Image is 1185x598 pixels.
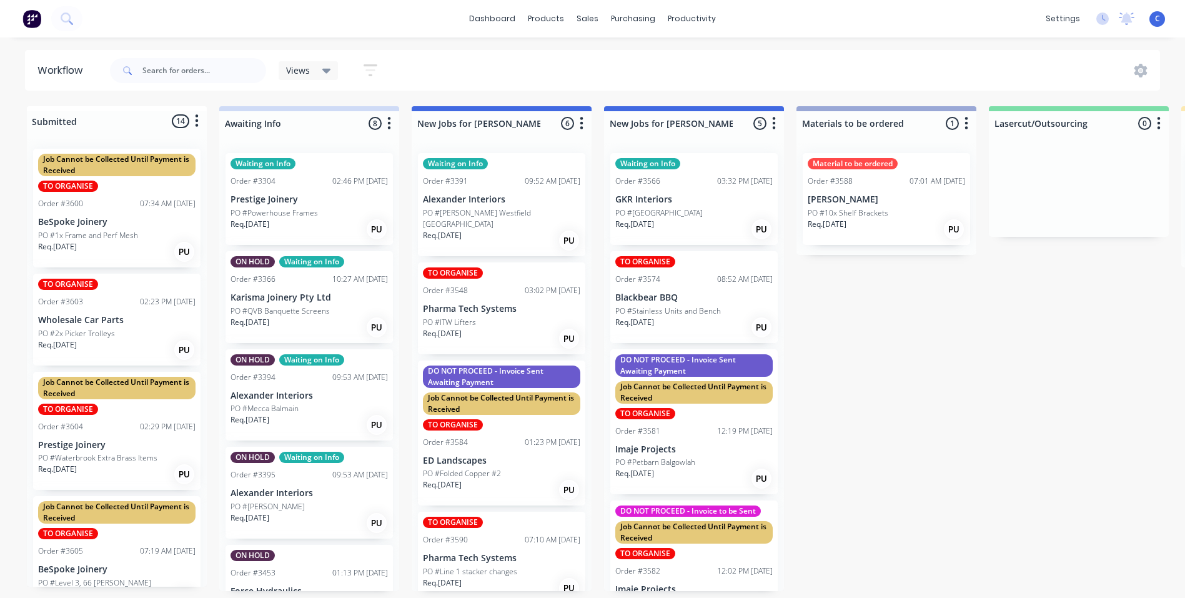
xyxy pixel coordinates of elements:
[38,404,98,415] div: TO ORGANISE
[231,194,388,205] p: Prestige Joinery
[423,207,580,230] p: PO #[PERSON_NAME] Westfield [GEOGRAPHIC_DATA]
[231,306,330,317] p: PO #QVB Banquette Screens
[423,366,580,388] div: DO NOT PROCEED - Invoice Sent Awaiting Payment
[423,577,462,589] p: Req. [DATE]
[423,392,580,415] div: Job Cannot be Collected Until Payment is Received
[418,262,585,354] div: TO ORGANISEOrder #354803:02 PM [DATE]Pharma Tech SystemsPO #ITW LiftersReq.[DATE]PU
[423,419,483,431] div: TO ORGANISE
[226,153,393,245] div: Waiting on InfoOrder #330402:46 PM [DATE]Prestige JoineryPO #Powerhouse FramesReq.[DATE]PU
[231,403,299,414] p: PO #Mecca Balmain
[559,480,579,500] div: PU
[38,217,196,227] p: BeSpoke Joinery
[615,158,680,169] div: Waiting on Info
[38,421,83,432] div: Order #3604
[615,354,773,377] div: DO NOT PROCEED - Invoice Sent Awaiting Payment
[38,296,83,307] div: Order #3603
[615,457,695,468] p: PO #Petbarn Balgowlah
[38,279,98,290] div: TO ORGANISE
[944,219,964,239] div: PU
[231,567,275,579] div: Order #3453
[279,354,344,366] div: Waiting on Info
[231,488,388,499] p: Alexander Interiors
[423,194,580,205] p: Alexander Interiors
[231,274,275,285] div: Order #3366
[615,194,773,205] p: GKR Interiors
[615,219,654,230] p: Req. [DATE]
[615,548,675,559] div: TO ORGANISE
[418,153,585,256] div: Waiting on InfoOrder #339109:52 AM [DATE]Alexander InteriorsPO #[PERSON_NAME] Westfield [GEOGRAPH...
[231,372,275,383] div: Order #3394
[615,584,773,595] p: Imaje Projects
[751,219,771,239] div: PU
[559,578,579,598] div: PU
[423,517,483,528] div: TO ORGANISE
[717,274,773,285] div: 08:52 AM [DATE]
[367,513,387,533] div: PU
[367,219,387,239] div: PU
[38,440,196,451] p: Prestige Joinery
[808,158,898,169] div: Material to be ordered
[367,317,387,337] div: PU
[615,317,654,328] p: Req. [DATE]
[423,456,580,466] p: ED Landscapes
[226,251,393,343] div: ON HOLDWaiting on InfoOrder #336610:27 AM [DATE]Karisma Joinery Pty LtdPO #QVB Banquette ScreensR...
[525,437,580,448] div: 01:23 PM [DATE]
[332,567,388,579] div: 01:13 PM [DATE]
[231,586,388,597] p: Force Hydraulics
[463,9,522,28] a: dashboard
[279,256,344,267] div: Waiting on Info
[423,176,468,187] div: Order #3391
[751,317,771,337] div: PU
[38,528,98,539] div: TO ORGANISE
[615,256,675,267] div: TO ORGANISE
[615,306,721,317] p: PO #Stainless Units and Bench
[231,292,388,303] p: Karisma Joinery Pty Ltd
[231,158,295,169] div: Waiting on Info
[279,452,344,463] div: Waiting on Info
[615,176,660,187] div: Order #3566
[38,230,138,241] p: PO #1x Frame and Perf Mesh
[332,469,388,481] div: 09:53 AM [DATE]
[231,317,269,328] p: Req. [DATE]
[33,149,201,267] div: Job Cannot be Collected Until Payment is ReceivedTO ORGANISEOrder #360007:34 AM [DATE]BeSpoke Joi...
[423,437,468,448] div: Order #3584
[37,63,89,78] div: Workflow
[525,534,580,546] div: 07:10 AM [DATE]
[38,501,196,524] div: Job Cannot be Collected Until Payment is Received
[423,328,462,339] p: Req. [DATE]
[423,285,468,296] div: Order #3548
[140,198,196,209] div: 07:34 AM [DATE]
[142,58,266,83] input: Search for orders...
[615,444,773,455] p: Imaje Projects
[423,158,488,169] div: Waiting on Info
[605,9,662,28] div: purchasing
[38,564,196,575] p: BeSpoke Joinery
[808,207,888,219] p: PO #10x Shelf Brackets
[610,153,778,245] div: Waiting on InfoOrder #356603:32 PM [DATE]GKR InteriorsPO #[GEOGRAPHIC_DATA]Req.[DATE]PU
[140,421,196,432] div: 02:29 PM [DATE]
[332,176,388,187] div: 02:46 PM [DATE]
[38,546,83,557] div: Order #3605
[808,219,846,230] p: Req. [DATE]
[33,372,201,491] div: Job Cannot be Collected Until Payment is ReceivedTO ORGANISEOrder #360402:29 PM [DATE]Prestige Jo...
[615,566,660,577] div: Order #3582
[332,274,388,285] div: 10:27 AM [DATE]
[22,9,41,28] img: Factory
[231,256,275,267] div: ON HOLD
[423,304,580,314] p: Pharma Tech Systems
[662,9,722,28] div: productivity
[38,181,98,192] div: TO ORGANISE
[717,566,773,577] div: 12:02 PM [DATE]
[418,361,585,506] div: DO NOT PROCEED - Invoice Sent Awaiting PaymentJob Cannot be Collected Until Payment is ReceivedTO...
[38,241,77,252] p: Req. [DATE]
[174,242,194,262] div: PU
[140,296,196,307] div: 02:23 PM [DATE]
[332,372,388,383] div: 09:53 AM [DATE]
[38,315,196,326] p: Wholesale Car Parts
[610,251,778,343] div: TO ORGANISEOrder #357408:52 AM [DATE]Blackbear BBQPO #Stainless Units and BenchReq.[DATE]PU
[174,464,194,484] div: PU
[423,534,468,546] div: Order #3590
[38,198,83,209] div: Order #3600
[423,566,517,577] p: PO #Line 1 stacker changes
[615,468,654,479] p: Req. [DATE]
